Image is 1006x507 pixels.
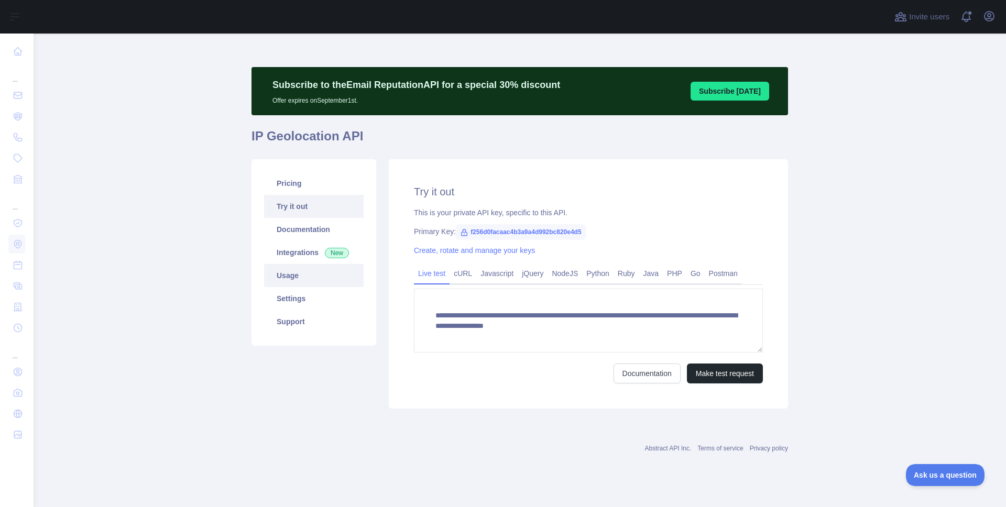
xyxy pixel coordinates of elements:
a: Javascript [476,265,518,282]
a: Integrations New [264,241,364,264]
div: ... [8,191,25,212]
a: Usage [264,264,364,287]
div: This is your private API key, specific to this API. [414,207,763,218]
h2: Try it out [414,184,763,199]
a: NodeJS [548,265,582,282]
p: Subscribe to the Email Reputation API for a special 30 % discount [272,78,560,92]
a: Live test [414,265,450,282]
a: Abstract API Inc. [645,445,692,452]
iframe: Toggle Customer Support [906,464,985,486]
a: Postman [705,265,742,282]
div: Primary Key: [414,226,763,237]
a: Pricing [264,172,364,195]
a: cURL [450,265,476,282]
a: Go [686,265,705,282]
button: Subscribe [DATE] [691,82,769,101]
a: Support [264,310,364,333]
button: Make test request [687,363,763,383]
div: ... [8,339,25,360]
div: ... [8,63,25,84]
span: New [325,248,349,258]
span: Invite users [909,11,949,23]
a: Java [639,265,663,282]
a: Settings [264,287,364,310]
a: Terms of service [697,445,743,452]
a: Python [582,265,614,282]
button: Invite users [892,8,952,25]
h1: IP Geolocation API [251,128,788,153]
a: jQuery [518,265,548,282]
a: Privacy policy [750,445,788,452]
a: Ruby [614,265,639,282]
a: Try it out [264,195,364,218]
span: f256d0facaac4b3a9a4d992bc820e4d5 [456,224,586,240]
a: Create, rotate and manage your keys [414,246,535,255]
p: Offer expires on September 1st. [272,92,560,105]
a: Documentation [264,218,364,241]
a: PHP [663,265,686,282]
a: Documentation [614,363,681,383]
